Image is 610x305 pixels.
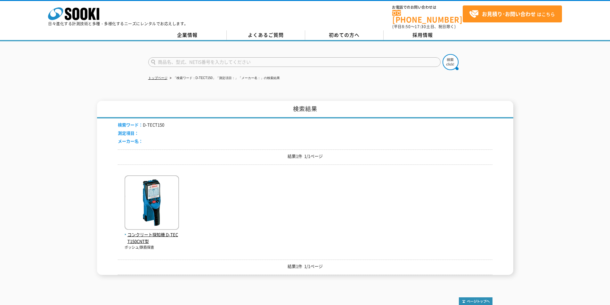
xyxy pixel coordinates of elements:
li: 「検索ワード：D-TECT150」「測定項目：」「メーカー名：」の検索結果 [168,75,280,82]
li: D-TECT150 [118,122,164,128]
a: よくあるご質問 [227,30,305,40]
span: (平日 ～ 土日、祝日除く) [392,24,456,29]
p: 日々進化する計測技術と多種・多様化するニーズにレンタルでお応えします。 [48,22,188,26]
span: お電話でのお問い合わせは [392,5,463,9]
p: 結果1件 1/1ページ [118,263,492,270]
h1: 検索結果 [97,101,513,118]
span: 17:30 [415,24,426,29]
span: 測定項目： [118,130,139,136]
a: コンクリート探知機 D-TECT150CNT型 [125,225,179,245]
a: トップページ [148,76,167,80]
span: 初めての方へ [329,31,360,38]
img: D-TECT150CNT型 [125,175,179,231]
p: ボッシュ/鉄筋探査 [125,245,179,250]
p: 結果1件 1/1ページ [118,153,492,160]
span: コンクリート探知機 D-TECT150CNT型 [125,231,179,245]
a: お見積り･お問い合わせはこちら [463,5,562,22]
span: 8:50 [402,24,411,29]
input: 商品名、型式、NETIS番号を入力してください [148,57,441,67]
span: メーカー名： [118,138,143,144]
a: [PHONE_NUMBER] [392,10,463,23]
strong: お見積り･お問い合わせ [482,10,536,18]
span: 検索ワード： [118,122,143,128]
a: 採用情報 [384,30,462,40]
img: btn_search.png [443,54,459,70]
span: はこちら [469,9,555,19]
a: 初めての方へ [305,30,384,40]
a: 企業情報 [148,30,227,40]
